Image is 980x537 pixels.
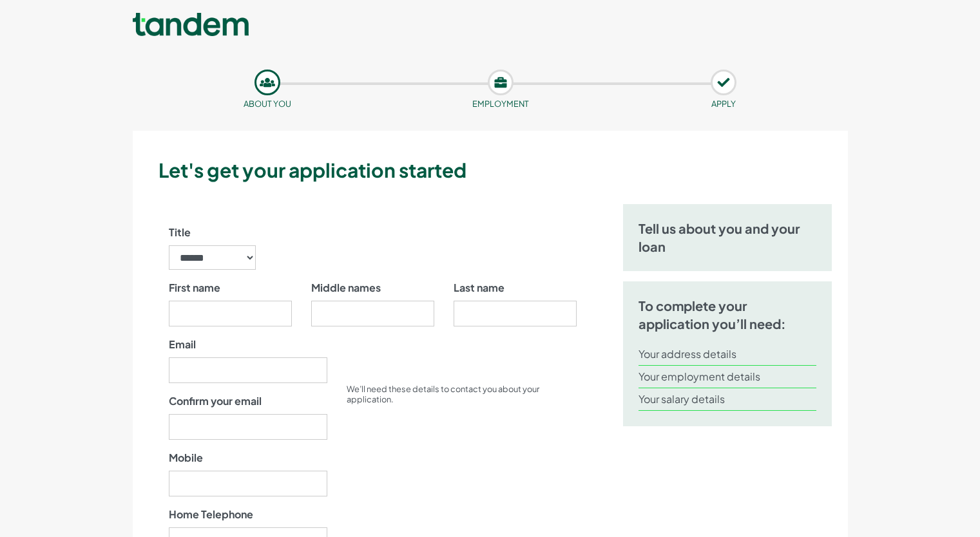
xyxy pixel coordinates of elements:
[159,156,843,184] h3: Let's get your application started
[169,450,203,466] label: Mobile
[711,99,736,109] small: APPLY
[311,280,381,296] label: Middle names
[454,280,504,296] label: Last name
[169,337,196,352] label: Email
[169,507,253,522] label: Home Telephone
[347,384,539,404] small: We’ll need these details to contact you about your application.
[639,366,817,388] li: Your employment details
[639,388,817,411] li: Your salary details
[169,225,191,240] label: Title
[472,99,529,109] small: Employment
[169,280,220,296] label: First name
[639,343,817,366] li: Your address details
[639,220,817,256] h5: Tell us about you and your loan
[169,393,262,409] label: Confirm your email
[244,99,291,109] small: About you
[639,297,817,333] h5: To complete your application you’ll need:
